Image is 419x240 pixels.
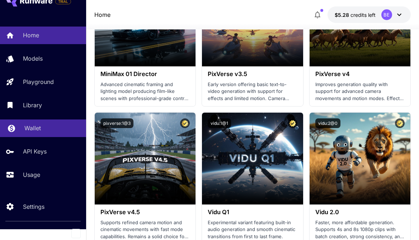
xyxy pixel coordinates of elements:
p: Improves generation quality with support for advanced camera movements and motion modes. Effects ... [315,81,405,102]
p: Settings [23,202,44,211]
a: Home [94,10,110,19]
h3: PixVerse v4 [315,71,405,77]
button: Certified Model – Vetted for best performance and includes a commercial license. [288,118,297,128]
h3: PixVerse v3.5 [208,71,297,77]
p: Advanced cinematic framing and lighting model producing film-like scenes with professional-grade ... [100,81,190,102]
p: Models [23,54,43,63]
button: Certified Model – Vetted for best performance and includes a commercial license. [395,118,405,128]
button: pixverse:1@3 [100,118,133,128]
span: $5.28 [335,12,350,18]
p: API Keys [23,147,47,156]
span: credits left [350,12,376,18]
div: Collapse sidebar [77,227,86,240]
button: Collapse sidebar [71,229,81,238]
nav: breadcrumb [94,10,110,19]
img: alt [95,113,196,204]
h3: PixVerse v4.5 [100,209,190,216]
div: $5.28411 [335,11,376,19]
button: vidu:2@0 [315,118,340,128]
p: Playground [23,77,54,86]
h3: Vidu 2.0 [315,209,405,216]
p: Wallet [24,124,41,132]
p: Home [23,31,39,39]
button: $5.28411BE [328,6,411,23]
button: Certified Model – Vetted for best performance and includes a commercial license. [180,118,190,128]
p: Library [23,101,42,109]
button: vidu:1@1 [208,118,231,128]
h3: MiniMax 01 Director [100,71,190,77]
h3: Vidu Q1 [208,209,297,216]
img: alt [310,113,410,204]
div: BE [381,9,392,20]
p: Early version offering basic text-to-video generation with support for effects and limited motion... [208,81,297,102]
img: alt [202,113,303,204]
p: Usage [23,170,40,179]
